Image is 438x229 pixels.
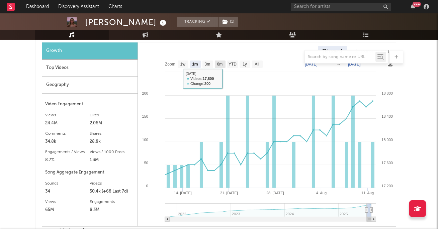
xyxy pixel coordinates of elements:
div: Engagements / Views [46,148,90,156]
div: Engagements [90,198,134,206]
text: 1w [180,62,185,67]
text: [DATE] [305,62,318,67]
div: 28.8k [90,138,134,146]
div: Views [46,198,90,206]
button: 99+ [411,4,415,9]
div: This sound [318,46,347,57]
text: 100 [142,138,148,142]
text: 3m [204,62,210,67]
div: Videos [90,180,134,188]
div: 34 [46,188,90,196]
button: Tracking [177,17,218,27]
div: Likes [90,111,134,119]
text: 18 800 [381,91,393,95]
div: 8.7% [46,156,90,164]
div: Views [46,111,90,119]
div: Sounds [46,180,90,188]
text: 200 [142,91,148,95]
div: Comments [46,130,90,138]
text: 1y [243,62,247,67]
div: Song Aggregate Engagement [46,168,134,177]
div: All sounds for song [351,46,395,57]
text: 17 600 [381,161,393,165]
div: 34.8k [46,138,90,146]
text: 4. Aug [316,191,326,195]
text: 1m [192,62,198,67]
text: 18 400 [381,114,393,118]
input: Search for artists [291,3,391,11]
text: → [337,62,341,67]
div: 8.3M [90,206,134,214]
text: 21. [DATE] [220,191,238,195]
text: 6m [217,62,223,67]
div: Growth [42,42,138,60]
div: 24.4M [46,119,90,127]
input: Search by song name or URL [305,54,375,60]
text: 18 000 [381,138,393,142]
text: 11. Aug [361,191,373,195]
text: 150 [142,114,148,118]
text: 14. [DATE] [174,191,191,195]
button: (1) [219,17,238,27]
div: 2.06M [90,119,134,127]
div: Video Engagement [46,100,134,108]
div: 50.4k (+68 Last 7d) [90,188,134,196]
text: 50 [144,161,148,165]
div: 1.3M [90,156,134,164]
div: 65M [46,206,90,214]
div: [PERSON_NAME] [85,17,168,28]
span: ( 1 ) [218,17,238,27]
div: Top Videos [42,60,138,77]
div: Views / 1000 Posts [90,148,134,156]
text: 0 [146,184,148,188]
text: 28. [DATE] [266,191,284,195]
div: Shares [90,130,134,138]
div: Geography [42,77,138,94]
text: Zoom [165,62,175,67]
text: [DATE] [348,62,361,67]
div: 99 + [413,2,421,7]
text: 17 200 [381,184,393,188]
text: YTD [228,62,236,67]
text: All [255,62,259,67]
